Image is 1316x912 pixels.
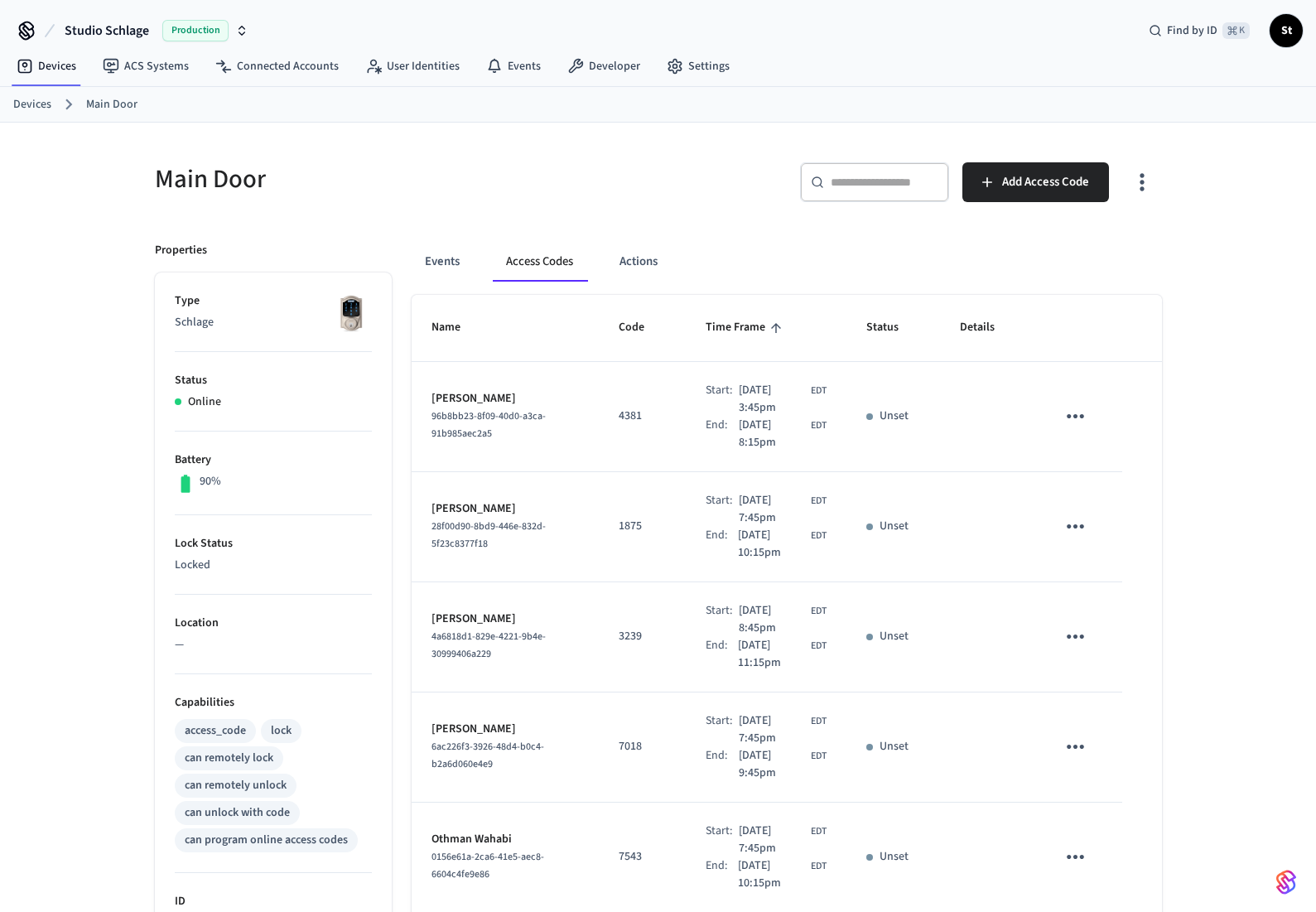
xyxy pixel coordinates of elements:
[811,859,827,874] span: EDT
[880,848,909,866] p: Unset
[412,242,473,282] button: Events
[431,850,544,881] span: 0156e61a-2ca6-41e5-aec8-6604c4fe9e86
[431,409,546,441] span: 96b8bb23-8f09-40d0-a3ca-91b985aec2a5
[13,96,51,113] a: Devices
[175,893,372,910] p: ID
[653,51,743,81] a: Settings
[811,749,827,764] span: EDT
[175,372,372,389] p: Status
[185,804,290,822] div: can unlock with code
[739,492,807,527] span: [DATE] 7:45pm
[738,637,827,672] div: America/Toronto
[175,615,372,632] p: Location
[1270,14,1303,47] button: St
[89,51,202,81] a: ACS Systems
[738,637,808,672] span: [DATE] 11:15pm
[1276,869,1296,895] img: SeamLogoGradient.69752ec5.svg
[706,747,739,782] div: End:
[706,712,739,747] div: Start:
[619,408,666,425] p: 4381
[706,823,739,857] div: Start:
[271,722,292,740] div: lock
[412,242,1162,282] div: ant example
[811,384,827,398] span: EDT
[175,292,372,310] p: Type
[960,315,1016,340] span: Details
[811,714,827,729] span: EDT
[739,382,807,417] span: [DATE] 3:45pm
[706,527,738,562] div: End:
[739,747,827,782] div: America/Toronto
[706,382,739,417] div: Start:
[175,694,372,712] p: Capabilities
[738,857,827,892] div: America/Toronto
[706,857,738,892] div: End:
[880,518,909,535] p: Unset
[185,832,348,849] div: can program online access codes
[738,857,808,892] span: [DATE] 10:15pm
[811,639,827,654] span: EDT
[866,315,920,340] span: Status
[493,242,586,282] button: Access Codes
[706,315,787,340] span: Time Frame
[473,51,554,81] a: Events
[880,628,909,645] p: Unset
[739,602,807,637] span: [DATE] 8:45pm
[431,610,579,628] p: [PERSON_NAME]
[3,51,89,81] a: Devices
[431,315,482,340] span: Name
[706,637,738,672] div: End:
[606,242,671,282] button: Actions
[431,519,546,551] span: 28f00d90-8bd9-446e-832d-5f23c8377f18
[739,712,807,747] span: [DATE] 7:45pm
[706,602,739,637] div: Start:
[175,557,372,574] p: Locked
[619,628,666,645] p: 3239
[431,740,544,771] span: 6ac226f3-3926-48d4-b0c4-b2a6d060e4e9
[431,630,546,661] span: 4a6818d1-829e-4221-9b4e-30999406a229
[739,823,807,857] span: [DATE] 7:45pm
[619,518,666,535] p: 1875
[188,393,221,411] p: Online
[739,382,827,417] div: America/Toronto
[739,747,807,782] span: [DATE] 9:45pm
[65,21,149,41] span: Studio Schlage
[739,492,827,527] div: America/Toronto
[554,51,653,81] a: Developer
[739,417,827,451] div: America/Toronto
[880,408,909,425] p: Unset
[811,494,827,509] span: EDT
[431,390,579,408] p: [PERSON_NAME]
[706,417,739,451] div: End:
[202,51,352,81] a: Connected Accounts
[880,738,909,755] p: Unset
[1135,16,1263,46] div: Find by ID⌘ K
[962,162,1109,202] button: Add Access Code
[352,51,473,81] a: User Identities
[175,314,372,331] p: Schlage
[431,831,579,848] p: Othman Wahabi
[200,473,221,490] p: 90%
[185,722,246,740] div: access_code
[175,636,372,654] p: —
[185,750,273,767] div: can remotely lock
[1002,171,1089,193] span: Add Access Code
[175,535,372,553] p: Lock Status
[162,20,229,41] span: Production
[739,417,807,451] span: [DATE] 8:15pm
[1222,22,1250,39] span: ⌘ K
[155,162,648,196] h5: Main Door
[738,527,827,562] div: America/Toronto
[811,528,827,543] span: EDT
[739,712,827,747] div: America/Toronto
[619,848,666,866] p: 7543
[739,823,827,857] div: America/Toronto
[706,492,739,527] div: Start:
[619,315,666,340] span: Code
[811,418,827,433] span: EDT
[185,777,287,794] div: can remotely unlock
[1167,22,1217,39] span: Find by ID
[86,96,137,113] a: Main Door
[811,824,827,839] span: EDT
[739,602,827,637] div: America/Toronto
